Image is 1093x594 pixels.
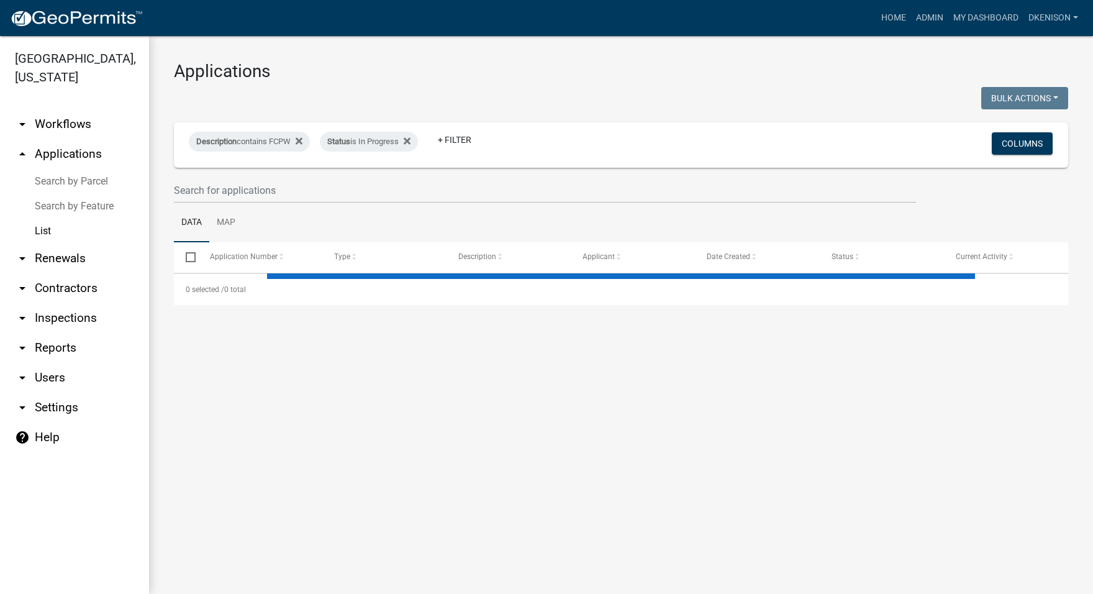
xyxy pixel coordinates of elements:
a: Home [876,6,911,30]
span: Description [458,252,496,261]
span: Applicant [583,252,615,261]
i: arrow_drop_down [15,370,30,385]
span: Application Number [210,252,278,261]
datatable-header-cell: Type [322,242,447,272]
a: + Filter [428,129,481,151]
datatable-header-cell: Select [174,242,197,272]
datatable-header-cell: Application Number [197,242,322,272]
i: arrow_drop_down [15,251,30,266]
button: Bulk Actions [981,87,1068,109]
button: Columns [992,132,1053,155]
datatable-header-cell: Date Created [695,242,819,272]
i: arrow_drop_down [15,311,30,326]
span: Description [196,137,237,146]
datatable-header-cell: Current Activity [944,242,1068,272]
i: arrow_drop_down [15,281,30,296]
i: arrow_drop_down [15,400,30,415]
span: Status [327,137,350,146]
span: 0 selected / [186,285,224,294]
datatable-header-cell: Applicant [571,242,695,272]
a: Data [174,203,209,243]
div: contains FCPW [189,132,310,152]
datatable-header-cell: Description [447,242,571,272]
a: My Dashboard [948,6,1023,30]
span: Current Activity [956,252,1007,261]
i: arrow_drop_up [15,147,30,162]
a: Map [209,203,243,243]
i: help [15,430,30,445]
a: Admin [911,6,948,30]
datatable-header-cell: Status [820,242,944,272]
span: Type [334,252,350,261]
span: Status [832,252,853,261]
i: arrow_drop_down [15,340,30,355]
div: 0 total [174,274,1068,305]
input: Search for applications [174,178,916,203]
a: dkenison [1023,6,1083,30]
h3: Applications [174,61,1068,82]
i: arrow_drop_down [15,117,30,132]
span: Date Created [707,252,751,261]
div: is In Progress [320,132,418,152]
